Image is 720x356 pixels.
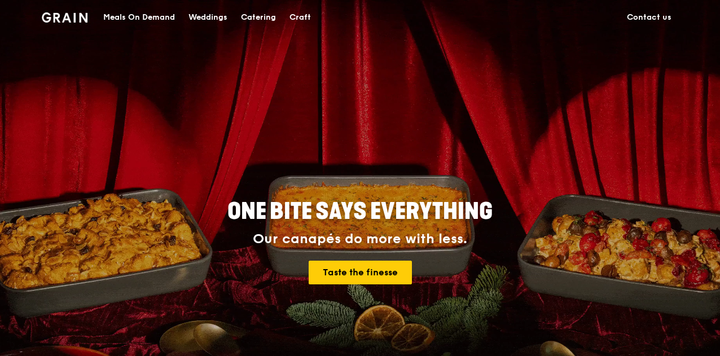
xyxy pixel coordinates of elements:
div: Weddings [188,1,227,34]
span: ONE BITE SAYS EVERYTHING [227,198,493,225]
div: Craft [289,1,311,34]
img: Grain [42,12,87,23]
div: Meals On Demand [103,1,175,34]
div: Catering [241,1,276,34]
a: Taste the finesse [309,261,412,284]
a: Contact us [620,1,678,34]
a: Weddings [182,1,234,34]
div: Our canapés do more with less. [157,231,563,247]
a: Craft [283,1,318,34]
a: Catering [234,1,283,34]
